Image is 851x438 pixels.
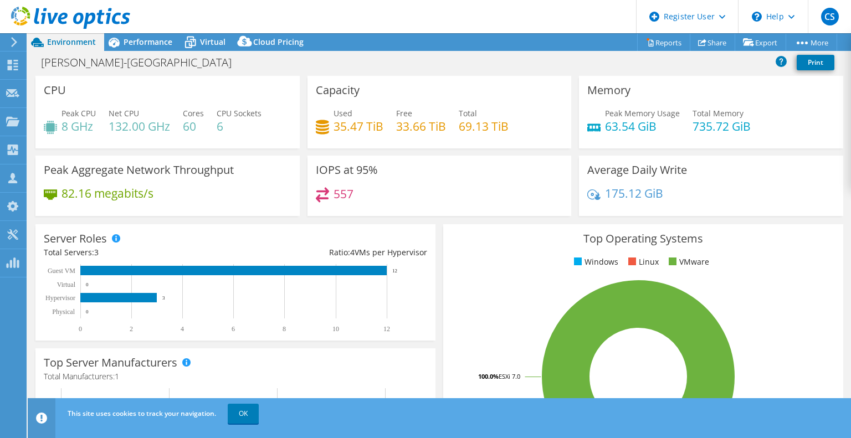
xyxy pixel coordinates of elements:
text: 0 [79,325,82,333]
text: Guest VM [48,267,75,275]
h1: [PERSON_NAME]-[GEOGRAPHIC_DATA] [36,56,249,69]
text: Virtual [57,281,76,288]
h3: Memory [587,84,630,96]
span: 1 [115,371,119,382]
tspan: 100.0% [478,372,499,380]
span: Free [396,108,412,118]
h4: 33.66 TiB [396,120,446,132]
h3: Top Server Manufacturers [44,357,177,369]
a: Print [797,55,834,70]
div: Total Servers: [44,246,235,259]
span: 4 [350,247,355,257]
text: 3 [162,295,165,301]
text: 12 [392,268,397,274]
text: 0 [86,282,89,287]
span: Total [459,108,477,118]
span: Used [334,108,352,118]
span: Performance [124,37,172,47]
h4: 82.16 megabits/s [61,187,153,199]
span: 3 [94,247,99,257]
h4: 6 [217,120,262,132]
a: OK [228,404,259,424]
h4: 35.47 TiB [334,120,383,132]
h3: Capacity [316,84,360,96]
text: 0 [86,309,89,315]
text: 2 [130,325,133,333]
h3: IOPS at 95% [316,164,378,176]
h4: 175.12 GiB [605,187,663,199]
h4: 60 [183,120,204,132]
h3: Top Operating Systems [452,233,835,245]
h4: 69.13 TiB [459,120,509,132]
a: Reports [637,34,690,51]
a: More [786,34,837,51]
span: Peak Memory Usage [605,108,680,118]
span: Peak CPU [61,108,96,118]
text: Hypervisor [45,294,75,302]
h4: 557 [334,188,353,200]
div: Ratio: VMs per Hypervisor [235,246,427,259]
a: Export [735,34,786,51]
tspan: ESXi 7.0 [499,372,520,380]
text: 6 [232,325,235,333]
h4: 8 GHz [61,120,96,132]
text: 8 [283,325,286,333]
span: CS [821,8,839,25]
li: Windows [571,256,618,268]
li: Linux [626,256,659,268]
text: 10 [332,325,339,333]
li: VMware [666,256,709,268]
span: CPU Sockets [217,108,262,118]
h4: 132.00 GHz [109,120,170,132]
span: Cores [183,108,204,118]
h3: Average Daily Write [587,164,687,176]
span: Net CPU [109,108,139,118]
span: This site uses cookies to track your navigation. [68,409,216,418]
svg: \n [752,12,762,22]
text: 12 [383,325,390,333]
h3: Server Roles [44,233,107,245]
h3: Peak Aggregate Network Throughput [44,164,234,176]
a: Share [690,34,735,51]
h3: CPU [44,84,66,96]
span: Cloud Pricing [253,37,304,47]
h4: Total Manufacturers: [44,370,427,383]
h4: 63.54 GiB [605,120,680,132]
text: 4 [181,325,184,333]
span: Virtual [200,37,225,47]
text: Physical [52,308,75,316]
span: Environment [47,37,96,47]
h4: 735.72 GiB [693,120,751,132]
span: Total Memory [693,108,744,118]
